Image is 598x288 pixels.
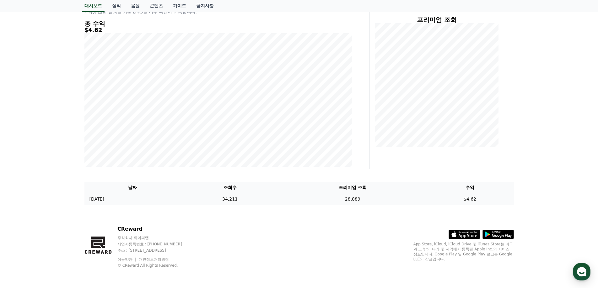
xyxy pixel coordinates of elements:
h4: 프리미엄 조회 [375,16,499,23]
td: 34,211 [181,193,279,205]
p: 주소 : [STREET_ADDRESS] [117,248,194,253]
p: 사업자등록번호 : [PHONE_NUMBER] [117,242,194,247]
th: 프리미엄 조회 [279,182,426,193]
a: 설정 [81,199,121,214]
h4: 총 수익 [84,20,352,27]
th: 조회수 [181,182,279,193]
th: 날짜 [84,182,181,193]
p: App Store, iCloud, iCloud Drive 및 iTunes Store는 미국과 그 밖의 나라 및 지역에서 등록된 Apple Inc.의 서비스 상표입니다. Goo... [413,242,514,262]
a: 개인정보처리방침 [139,257,169,262]
p: [DATE] [89,196,104,202]
a: 홈 [2,199,41,214]
span: 설정 [97,208,105,213]
p: CReward [117,225,194,233]
td: $4.62 [426,193,514,205]
span: 대화 [57,208,65,213]
td: 28,889 [279,193,426,205]
h5: $4.62 [84,27,352,33]
a: 대화 [41,199,81,214]
a: 이용약관 [117,257,137,262]
p: 주식회사 와이피랩 [117,235,194,240]
p: © CReward All Rights Reserved. [117,263,194,268]
span: 홈 [20,208,24,213]
th: 수익 [426,182,514,193]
